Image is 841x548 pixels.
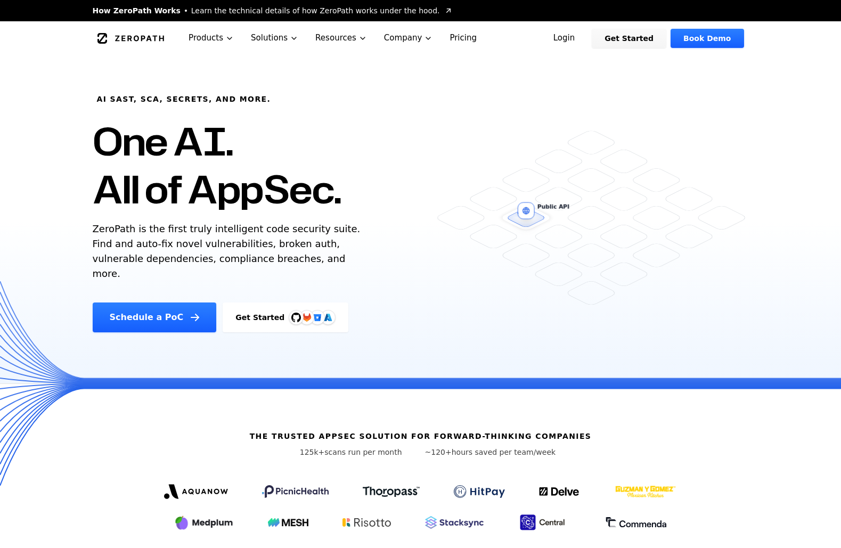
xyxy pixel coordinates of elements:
[518,513,571,532] img: Central
[296,307,317,328] img: GitLab
[425,448,452,456] span: ~120+
[592,29,666,48] a: Get Started
[174,514,234,531] img: Medplum
[363,486,420,497] img: Thoropass
[242,21,307,55] button: Solutions
[307,21,375,55] button: Resources
[93,222,365,281] p: ZeroPath is the first truly intelligent code security suite. Find and auto-fix novel vulnerabilit...
[285,447,417,457] p: scans run per month
[223,302,348,332] a: Get StartedGitHubGitLabAzure
[80,21,762,55] nav: Global
[614,479,677,504] img: GYG
[671,29,744,48] a: Book Demo
[180,21,242,55] button: Products
[93,117,341,213] h1: One AI. All of AppSec.
[268,518,308,527] img: Mesh
[541,29,588,48] a: Login
[300,448,325,456] span: 125k+
[93,302,217,332] a: Schedule a PoC
[312,312,323,323] svg: Bitbucket
[441,21,485,55] a: Pricing
[324,313,332,322] img: Azure
[93,5,181,16] span: How ZeroPath Works
[425,516,484,529] img: Stacksync
[291,313,301,322] img: GitHub
[97,94,271,104] h6: AI SAST, SCA, Secrets, and more.
[93,5,453,16] a: How ZeroPath WorksLearn the technical details of how ZeroPath works under the hood.
[191,5,440,16] span: Learn the technical details of how ZeroPath works under the hood.
[375,21,442,55] button: Company
[425,447,556,457] p: hours saved per team/week
[250,431,592,441] h6: The Trusted AppSec solution for forward-thinking companies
